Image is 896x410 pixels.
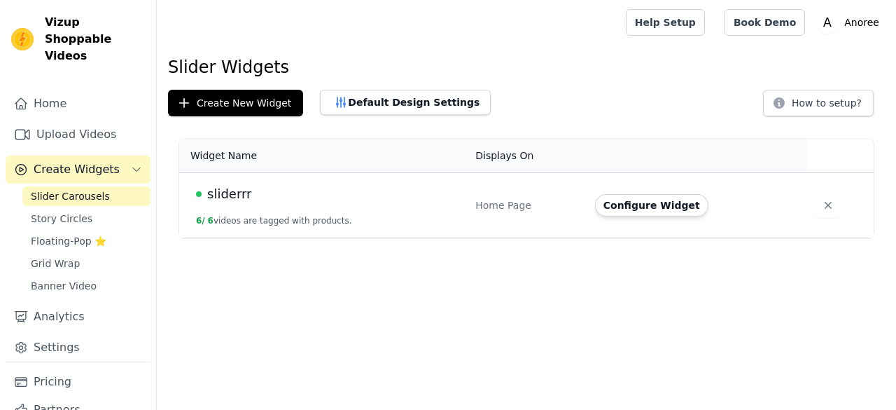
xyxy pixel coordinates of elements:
span: sliderrr [207,184,251,204]
a: How to setup? [763,100,874,113]
a: Story Circles [22,209,150,228]
div: Home Page [475,198,578,212]
button: Create Widgets [6,156,150,184]
a: Settings [6,334,150,362]
img: Vizup [11,28,34,50]
button: Default Design Settings [320,90,491,115]
span: 6 / [196,216,205,226]
a: Slider Carousels [22,186,150,206]
th: Displays On [467,139,587,173]
span: Create Widgets [34,161,120,178]
p: Anoree [839,10,885,35]
button: 6/ 6videos are tagged with products. [196,215,352,226]
button: Configure Widget [595,194,708,217]
a: Banner Video [22,276,150,296]
span: Slider Carousels [31,189,110,203]
span: Banner Video [31,279,97,293]
a: Floating-Pop ⭐ [22,231,150,251]
span: Grid Wrap [31,257,80,271]
span: Vizup Shoppable Videos [45,14,145,64]
button: How to setup? [763,90,874,116]
a: Analytics [6,303,150,331]
h1: Slider Widgets [168,56,885,78]
a: Book Demo [724,9,805,36]
span: Story Circles [31,212,92,226]
span: Floating-Pop ⭐ [31,234,106,248]
button: Delete widget [815,193,841,218]
th: Widget Name [179,139,467,173]
a: Home [6,90,150,118]
button: Create New Widget [168,90,303,116]
a: Pricing [6,368,150,396]
a: Upload Videos [6,121,150,149]
span: 6 [208,216,213,226]
text: A [823,15,832,29]
button: A Anoree [816,10,885,35]
span: Live Published [196,191,202,197]
a: Grid Wrap [22,254,150,273]
a: Help Setup [626,9,705,36]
